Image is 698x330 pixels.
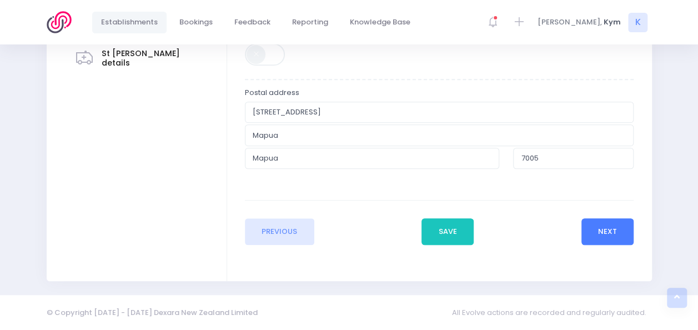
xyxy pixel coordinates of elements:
[283,12,338,33] a: Reporting
[604,17,621,28] span: Kym
[245,218,314,245] button: Previous
[170,12,222,33] a: Bookings
[421,218,474,245] button: Save
[245,148,499,169] input: City / Town
[92,12,167,33] a: Establishments
[245,124,634,146] input: Suburb / Box Lobby
[628,13,647,32] span: K
[452,302,652,324] span: All Evolve actions are recorded and regularly audited.
[350,17,410,28] span: Knowledge Base
[245,102,634,123] input: Postal address
[234,17,270,28] span: Feedback
[225,12,280,33] a: Feedback
[245,87,299,98] label: Postal address
[101,17,158,28] span: Establishments
[581,218,634,245] button: Next
[179,17,213,28] span: Bookings
[292,17,328,28] span: Reporting
[47,11,78,33] img: Logo
[102,49,198,68] h3: St [PERSON_NAME] details
[47,307,258,318] span: © Copyright [DATE] - [DATE] Dexara New Zealand Limited
[513,148,634,169] input: Postcode
[538,17,602,28] span: [PERSON_NAME],
[341,12,420,33] a: Knowledge Base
